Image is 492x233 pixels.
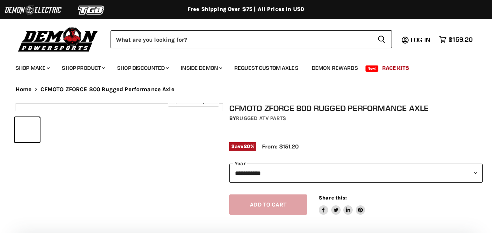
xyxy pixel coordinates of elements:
[16,25,101,53] img: Demon Powersports
[228,60,304,76] a: Request Custom Axles
[319,195,347,201] span: Share this:
[319,194,365,215] aside: Share this:
[172,98,215,104] span: Click to expand
[111,30,371,48] input: Search
[62,3,121,18] img: TGB Logo 2
[236,115,286,122] a: Rugged ATV Parts
[10,60,54,76] a: Shop Make
[229,142,256,151] span: Save %
[40,86,174,93] span: CFMOTO ZFORCE 800 Rugged Performance Axle
[435,34,476,45] a: $159.20
[4,3,62,18] img: Demon Electric Logo 2
[229,103,483,113] h1: CFMOTO ZFORCE 800 Rugged Performance Axle
[15,117,40,142] button: IMAGE thumbnail
[376,60,415,76] a: Race Kits
[411,36,430,44] span: Log in
[16,86,32,93] a: Home
[229,114,483,123] div: by
[262,143,299,150] span: From: $151.20
[229,164,483,183] select: year
[56,60,110,76] a: Shop Product
[175,60,227,76] a: Inside Demon
[365,65,379,72] span: New!
[448,36,473,43] span: $159.20
[306,60,364,76] a: Demon Rewards
[111,60,174,76] a: Shop Discounted
[10,57,471,76] ul: Main menu
[244,143,250,149] span: 20
[407,36,435,43] a: Log in
[371,30,392,48] button: Search
[111,30,392,48] form: Product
